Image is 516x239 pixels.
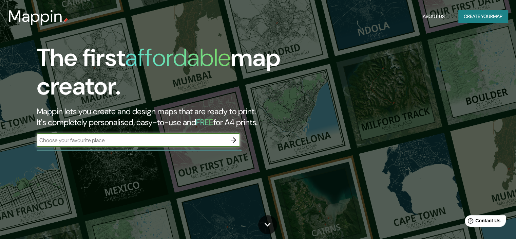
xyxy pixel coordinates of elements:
img: mappin-pin [63,18,68,23]
h3: Mappin [8,7,63,26]
iframe: Help widget launcher [456,212,509,232]
h2: Mappin lets you create and design maps that are ready to print. It's completely personalised, eas... [37,106,295,128]
h1: The first map creator. [37,44,295,106]
h1: affordable [125,42,231,73]
input: Choose your favourite place [37,136,227,144]
button: Create yourmap [458,10,508,23]
h5: FREE [196,117,213,127]
button: About Us [420,10,447,23]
